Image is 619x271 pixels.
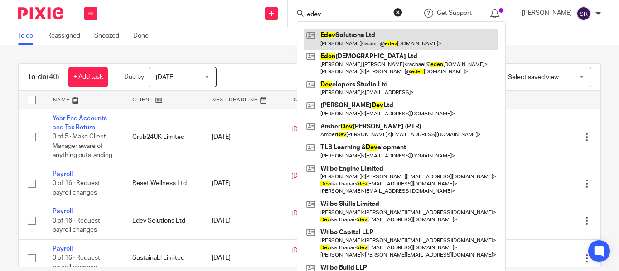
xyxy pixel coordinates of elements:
a: Payroll [53,171,73,177]
td: Grub24UK Limited [123,109,203,165]
span: [DATE] [291,127,310,133]
a: Reassigned [47,27,87,45]
input: Search [306,11,387,19]
a: Done [133,27,155,45]
span: 0 of 16 · Request payroll changes [53,218,100,233]
span: [DATE] [156,74,175,81]
span: 0 of 16 · Request payroll changes [53,255,100,271]
span: [DATE] [291,247,310,254]
span: [DATE] [291,210,310,217]
img: svg%3E [576,6,591,21]
td: Reset Wellness Ltd [123,165,203,202]
a: Payroll [53,208,73,214]
a: + Add task [68,67,108,87]
span: Get Support [437,10,472,16]
span: [DATE] [291,173,310,180]
p: Due by [124,72,144,81]
button: Clear [393,8,402,17]
td: [DATE] [203,109,282,165]
td: [DATE] [203,202,282,239]
td: Edev Solutions Ltd [123,202,203,239]
span: (40) [47,73,59,81]
img: Pixie [18,7,63,19]
td: [DATE] [203,165,282,202]
a: Snoozed [94,27,126,45]
a: Payroll [53,246,73,252]
span: 0 of 16 · Request payroll changes [53,180,100,196]
a: Year End Accounts and Tax Return [53,115,107,131]
a: To do [18,27,40,45]
span: Select saved view [508,74,559,81]
h1: To do [28,72,59,82]
p: [PERSON_NAME] [522,9,572,18]
span: 0 of 5 · Make Client Manager aware of anything outstanding [53,133,112,158]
